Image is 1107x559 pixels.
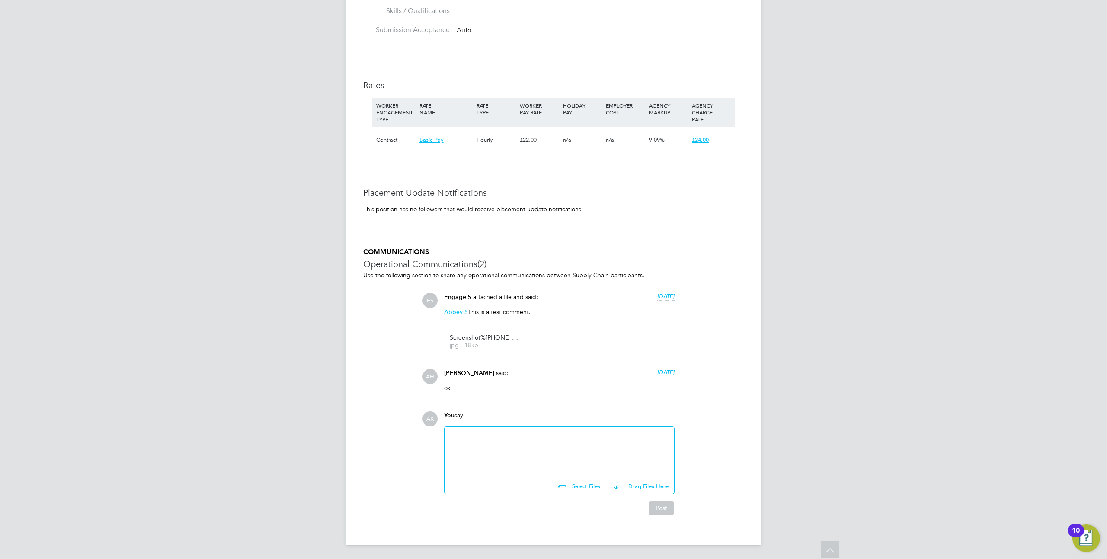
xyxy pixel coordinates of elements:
[444,369,494,377] span: [PERSON_NAME]
[474,98,518,120] div: RATE TYPE
[422,411,438,426] span: AK
[417,98,475,120] div: RATE NAME
[473,293,538,301] span: attached a file and said:
[444,384,675,392] p: ok
[692,136,709,143] span: £24.00
[657,368,675,376] span: [DATE]
[363,205,744,213] div: This position has no followers that would receive placement update notifications.
[607,478,669,496] button: Drag Files Here
[657,292,675,300] span: [DATE]
[474,127,518,152] div: Hourly
[450,334,519,349] a: Screenshot%[PHONE_NUMBER]%20at%2011.05%402x jpg - 18kb
[444,308,675,316] p: This is a test comment.
[363,187,744,198] h3: Placement Update Notifications
[363,6,450,16] label: Skills / Qualifications
[563,136,571,143] span: n/a
[690,98,733,127] div: AGENCY CHARGE RATE
[374,127,417,152] div: Contract
[477,258,486,270] span: (2)
[649,501,674,515] button: Post
[363,248,744,257] h5: COMMUNICATIONS
[606,136,614,143] span: n/a
[374,98,417,127] div: WORKER ENGAGEMENT TYPE
[363,79,744,91] h3: Rates
[444,293,471,301] span: Engage S
[604,98,647,120] div: EMPLOYER COST
[496,369,509,377] span: said:
[450,342,519,349] span: jpg - 18kb
[363,25,450,35] label: Submission Acceptance
[422,369,438,384] span: AH
[457,26,471,35] span: Auto
[647,98,690,120] div: AGENCY MARKUP
[649,136,665,143] span: 9.09%
[363,258,744,270] h3: Operational Communications
[444,412,454,419] span: You
[363,271,744,279] p: Use the following section to share any operational communications between Supply Chain participants.
[518,98,561,120] div: WORKER PAY RATE
[561,98,604,120] div: HOLIDAY PAY
[422,293,438,308] span: ES
[419,136,444,143] span: Basic Pay
[444,411,675,426] div: say:
[444,308,468,316] span: Abbey S
[1072,524,1100,552] button: Open Resource Center, 10 new notifications
[450,334,519,341] span: Screenshot%[PHONE_NUMBER]%20at%2011.05%402x
[518,127,561,152] div: £22.00
[1072,530,1080,542] div: 10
